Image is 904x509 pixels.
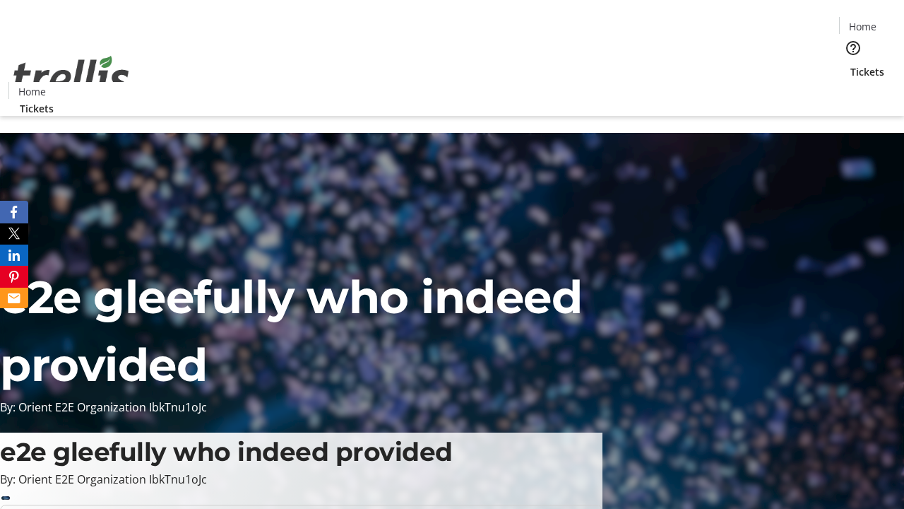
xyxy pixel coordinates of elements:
span: Home [849,19,876,34]
a: Tickets [839,64,896,79]
span: Tickets [850,64,884,79]
a: Home [840,19,885,34]
a: Tickets [8,101,65,116]
span: Tickets [20,101,54,116]
button: Help [839,34,867,62]
span: Home [18,84,46,99]
button: Cart [839,79,867,107]
img: Orient E2E Organization IbkTnu1oJc's Logo [8,40,134,111]
a: Home [9,84,54,99]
